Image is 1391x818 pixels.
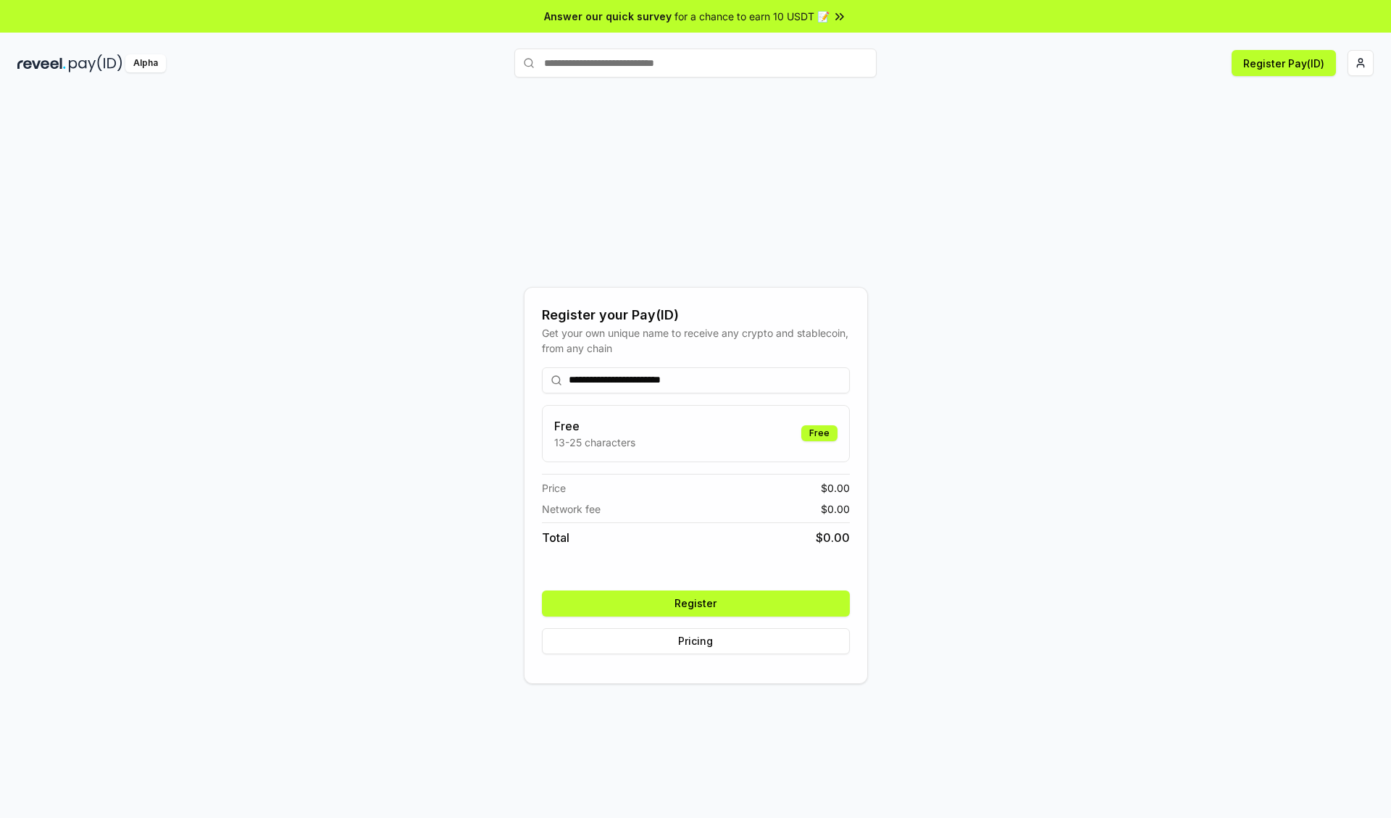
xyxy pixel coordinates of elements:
[542,325,850,356] div: Get your own unique name to receive any crypto and stablecoin, from any chain
[125,54,166,72] div: Alpha
[542,590,850,617] button: Register
[542,628,850,654] button: Pricing
[69,54,122,72] img: pay_id
[1232,50,1336,76] button: Register Pay(ID)
[801,425,837,441] div: Free
[542,529,569,546] span: Total
[821,480,850,496] span: $ 0.00
[674,9,830,24] span: for a chance to earn 10 USDT 📝
[542,305,850,325] div: Register your Pay(ID)
[544,9,672,24] span: Answer our quick survey
[17,54,66,72] img: reveel_dark
[542,480,566,496] span: Price
[542,501,601,517] span: Network fee
[821,501,850,517] span: $ 0.00
[554,417,635,435] h3: Free
[816,529,850,546] span: $ 0.00
[554,435,635,450] p: 13-25 characters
